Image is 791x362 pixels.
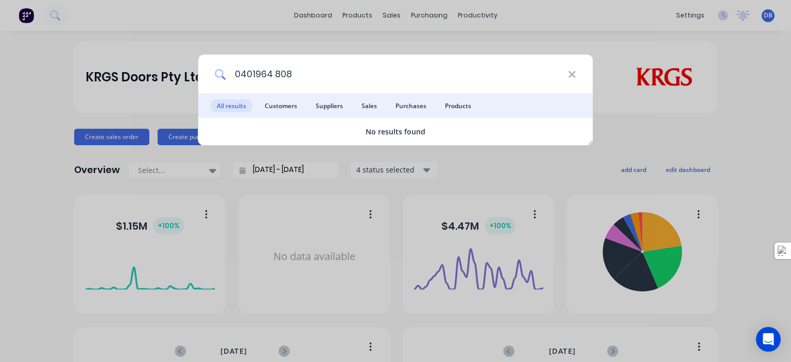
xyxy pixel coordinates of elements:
[355,99,383,112] span: Sales
[226,55,568,93] input: Start typing a customer or supplier name to create a new order...
[211,99,252,112] span: All results
[259,99,303,112] span: Customers
[389,99,433,112] span: Purchases
[439,99,477,112] span: Products
[756,327,781,352] div: Open Intercom Messenger
[309,99,349,112] span: Suppliers
[198,126,593,137] div: No results found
